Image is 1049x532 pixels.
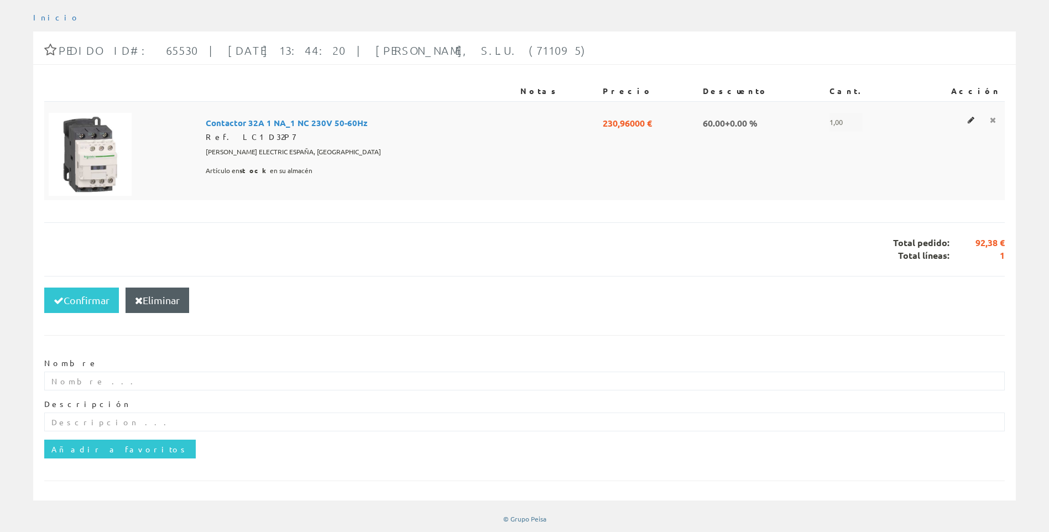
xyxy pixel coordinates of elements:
th: Acción [905,81,1005,101]
a: Eliminar [987,113,999,127]
span: 1,00 [829,113,863,132]
th: Descuento [698,81,825,101]
span: 60.00+0.00 % [703,113,758,132]
div: Ref. LC1D32P7 [206,132,512,143]
button: Eliminar [126,288,189,313]
span: Artículo en en su almacén [206,161,312,180]
input: Descripcion ... [44,413,1005,431]
span: 92,38 € [949,237,1005,249]
th: Cant. [825,81,905,101]
a: Inicio [33,12,80,22]
th: Precio [598,81,698,101]
span: [PERSON_NAME] ELECTRIC ESPAÑA, [GEOGRAPHIC_DATA] [206,143,381,161]
label: Nombre [44,358,98,369]
div: © Grupo Peisa [33,514,1016,524]
a: Editar [964,113,978,127]
span: Pedido ID#: 65530 | [DATE] 13:44:20 | [PERSON_NAME], S.L.U. (711095) [59,44,589,57]
b: stock [239,166,270,175]
button: Confirmar [44,288,119,313]
img: Foto artículo Contactor 32A 1 NA_1 NC 230V 50-60Hz (150x150) [49,113,132,196]
label: Descripción [44,399,131,410]
span: 1 [949,249,1005,262]
input: Nombre ... [44,372,1005,390]
th: Notas [516,81,598,101]
span: 230,96000 € [603,113,652,132]
span: Contactor 32A 1 NA_1 NC 230V 50-60Hz [206,113,368,132]
div: Total pedido: Total líneas: [44,222,1005,276]
input: Añadir a favoritos [44,440,196,458]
